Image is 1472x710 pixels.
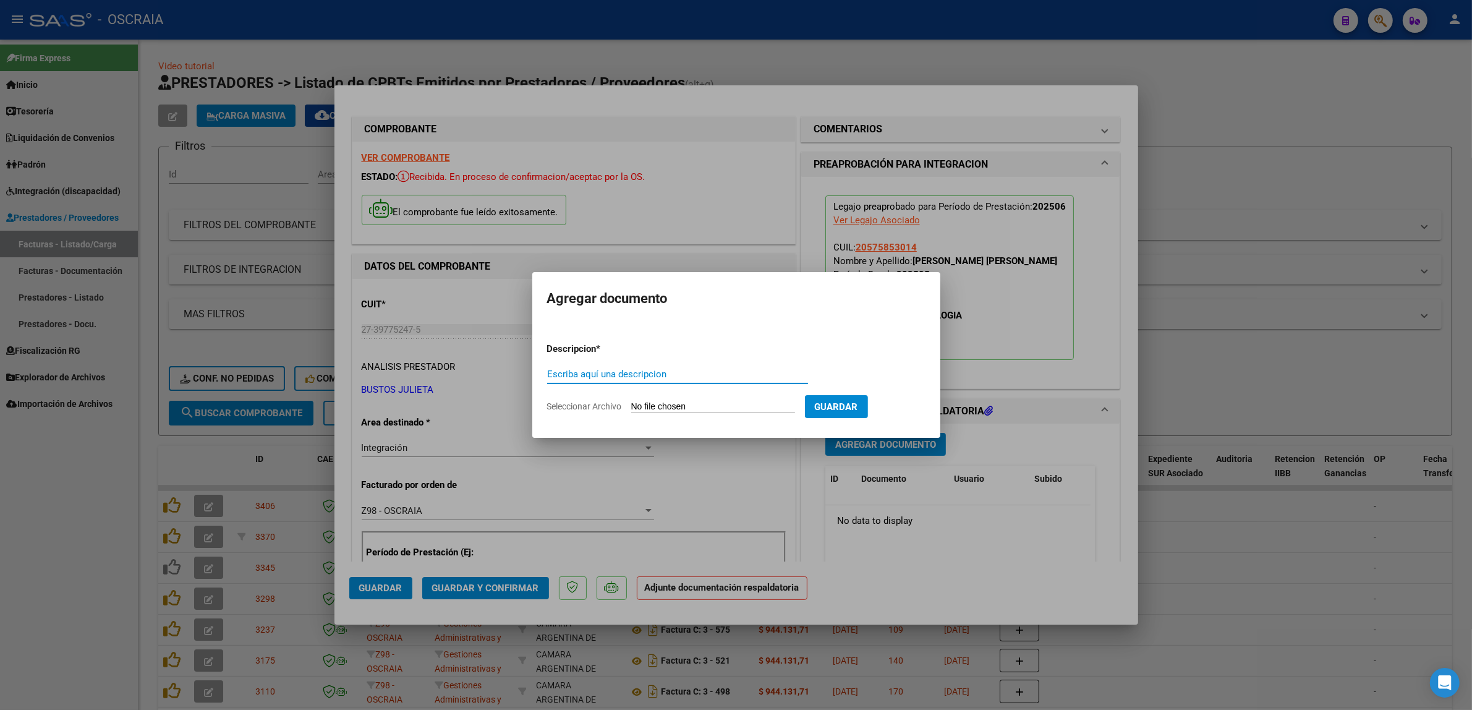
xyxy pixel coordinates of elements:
[547,342,661,356] p: Descripcion
[1430,668,1460,698] div: Open Intercom Messenger
[805,395,868,418] button: Guardar
[547,401,622,411] span: Seleccionar Archivo
[815,401,858,413] span: Guardar
[547,287,925,310] h2: Agregar documento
